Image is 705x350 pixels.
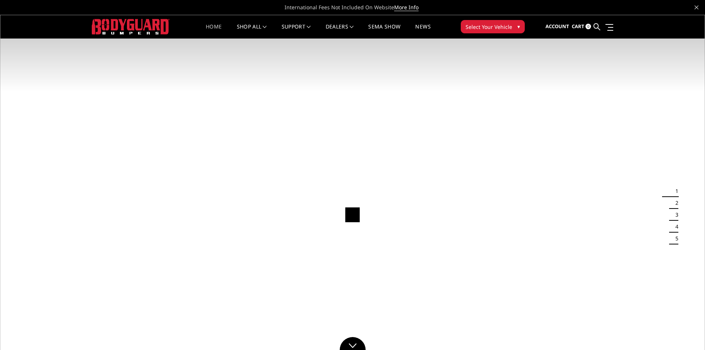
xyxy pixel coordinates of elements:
a: Home [206,24,222,39]
a: SEMA Show [368,24,400,39]
a: shop all [237,24,267,39]
span: 0 [585,24,591,29]
a: Click to Down [340,337,366,350]
a: Support [282,24,311,39]
span: Select Your Vehicle [466,23,512,31]
a: Account [545,17,569,37]
span: ▾ [517,23,520,30]
button: Select Your Vehicle [461,20,525,33]
span: Cart [572,23,584,30]
img: BODYGUARD BUMPERS [92,19,169,34]
button: 4 of 5 [671,221,678,233]
button: 5 of 5 [671,233,678,244]
a: Cart 0 [572,17,591,37]
button: 2 of 5 [671,197,678,209]
a: More Info [394,4,419,11]
button: 1 of 5 [671,185,678,197]
button: 3 of 5 [671,209,678,221]
span: Account [545,23,569,30]
a: News [415,24,430,39]
a: Dealers [326,24,354,39]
